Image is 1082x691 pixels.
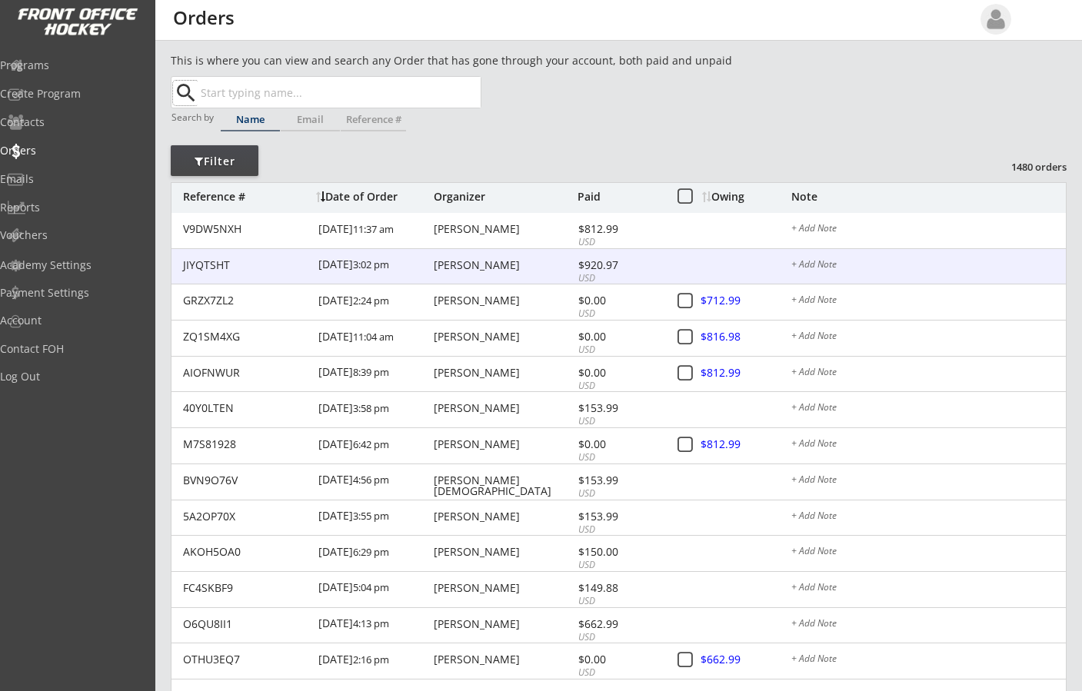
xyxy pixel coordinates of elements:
[434,403,574,414] div: [PERSON_NAME]
[353,509,389,523] font: 3:55 pm
[353,473,389,487] font: 4:56 pm
[171,112,215,122] div: Search by
[173,81,198,105] button: search
[183,619,309,630] div: O6QU8II1
[221,115,280,125] div: Name
[316,191,430,202] div: Date of Order
[701,654,790,665] div: $662.99
[353,257,389,271] font: 3:02 pm
[318,284,430,319] div: [DATE]
[318,428,430,463] div: [DATE]
[791,511,1066,523] div: + Add Note
[434,619,574,630] div: [PERSON_NAME]
[318,213,430,247] div: [DATE]
[183,295,309,306] div: GRZX7ZL2
[318,249,430,284] div: [DATE]
[318,608,430,643] div: [DATE]
[434,331,574,342] div: [PERSON_NAME]
[183,654,309,665] div: OTHU3EQ7
[434,295,574,306] div: [PERSON_NAME]
[434,191,574,202] div: Organizer
[791,583,1066,595] div: + Add Note
[578,344,661,357] div: USD
[578,439,661,450] div: $0.00
[341,115,406,125] div: Reference #
[578,260,661,271] div: $920.97
[183,439,309,450] div: M7S81928
[434,583,574,593] div: [PERSON_NAME]
[578,331,661,342] div: $0.00
[791,191,1066,202] div: Note
[791,367,1066,380] div: + Add Note
[578,367,661,378] div: $0.00
[578,191,661,202] div: Paid
[578,272,661,285] div: USD
[578,451,661,464] div: USD
[183,224,309,234] div: V9DW5NXH
[701,331,790,342] div: $816.98
[791,439,1066,451] div: + Add Note
[434,654,574,665] div: [PERSON_NAME]
[353,616,389,630] font: 4:13 pm
[183,546,309,557] div: AKOH5OA0
[791,331,1066,344] div: + Add Note
[578,595,661,608] div: USD
[578,403,661,414] div: $153.99
[353,401,389,415] font: 3:58 pm
[318,643,430,678] div: [DATE]
[171,53,820,68] div: This is where you can view and search any Order that has gone through your account, both paid and...
[434,439,574,450] div: [PERSON_NAME]
[183,260,309,271] div: JIYQTSHT
[578,415,661,428] div: USD
[791,475,1066,487] div: + Add Note
[318,464,430,499] div: [DATE]
[318,392,430,427] div: [DATE]
[183,403,309,414] div: 40Y0LTEN
[183,191,308,202] div: Reference #
[578,559,661,572] div: USD
[791,224,1066,236] div: + Add Note
[578,236,661,249] div: USD
[578,523,661,537] div: USD
[434,224,574,234] div: [PERSON_NAME]
[791,295,1066,307] div: + Add Note
[183,583,309,593] div: FC4SKBF9
[702,191,791,202] div: Owing
[318,536,430,570] div: [DATE]
[353,222,394,236] font: 11:37 am
[318,500,430,535] div: [DATE]
[578,546,661,557] div: $150.00
[353,365,389,379] font: 8:39 pm
[318,572,430,606] div: [DATE]
[434,511,574,522] div: [PERSON_NAME]
[353,330,394,344] font: 11:04 am
[183,475,309,486] div: BVN9O76V
[578,654,661,665] div: $0.00
[578,583,661,593] div: $149.88
[791,260,1066,272] div: + Add Note
[353,545,389,559] font: 6:29 pm
[791,654,1066,666] div: + Add Note
[578,666,661,679] div: USD
[353,294,389,307] font: 2:24 pm
[701,295,790,306] div: $712.99
[434,260,574,271] div: [PERSON_NAME]
[353,653,389,666] font: 2:16 pm
[281,115,340,125] div: Email
[578,295,661,306] div: $0.00
[434,546,574,557] div: [PERSON_NAME]
[183,511,309,522] div: 5A2OP70X
[987,160,1067,174] div: 1480 orders
[171,154,258,169] div: Filter
[701,367,790,378] div: $812.99
[198,77,481,108] input: Start typing name...
[578,619,661,630] div: $662.99
[578,487,661,500] div: USD
[353,437,389,451] font: 6:42 pm
[578,475,661,486] div: $153.99
[791,403,1066,415] div: + Add Note
[578,224,661,234] div: $812.99
[434,475,574,497] div: [PERSON_NAME][DEMOGRAPHIC_DATA]
[183,367,309,378] div: AIOFNWUR
[578,631,661,644] div: USD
